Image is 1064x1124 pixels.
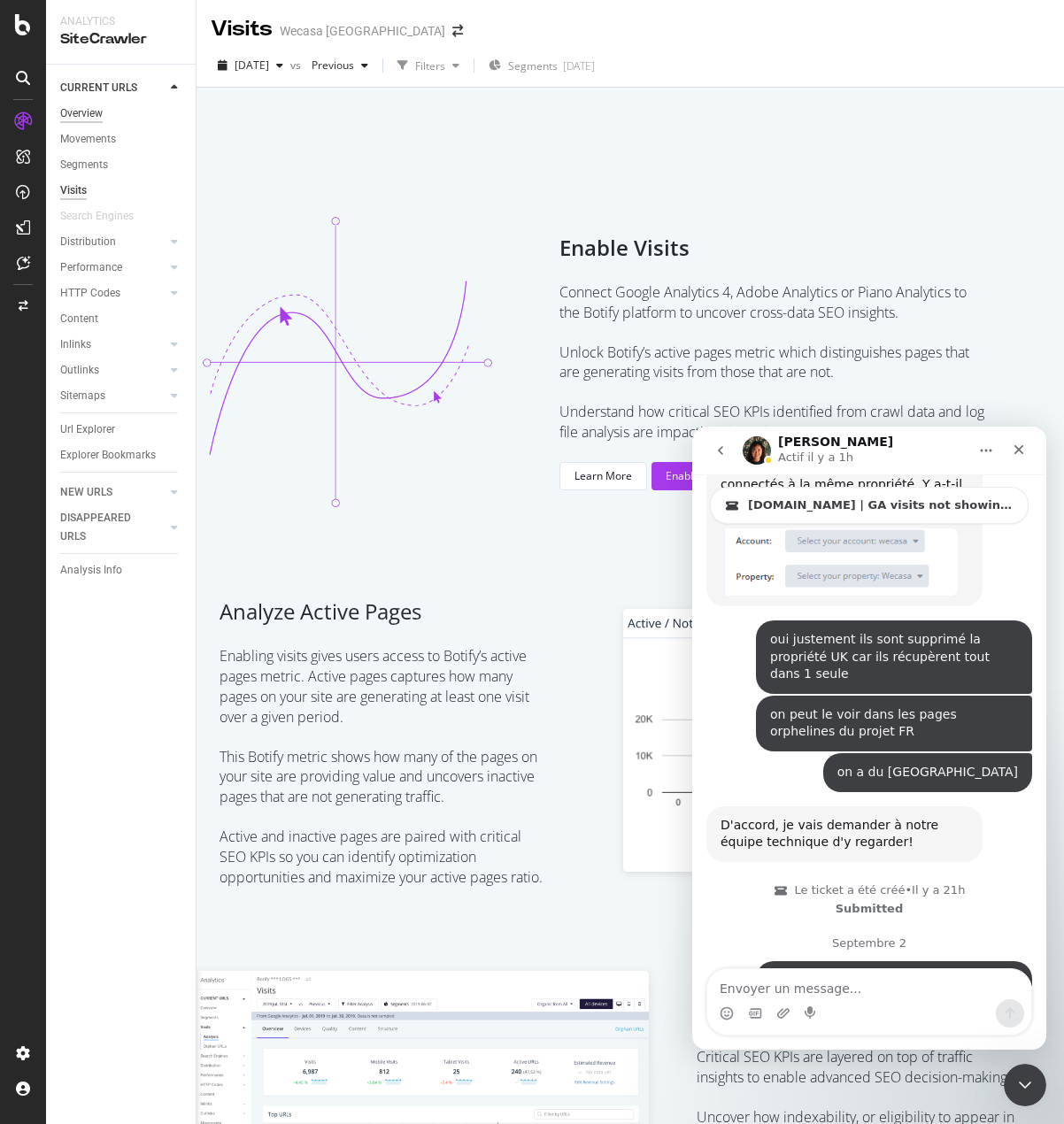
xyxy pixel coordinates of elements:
div: Analysis Info [60,561,122,580]
span: Understand how critical SEO KPIs identified from crawl data and log file analysis are impacting s... [559,402,985,443]
a: Overview [60,104,183,123]
div: arrow-right-arrow-left [452,25,463,37]
span: 2025 Aug. 31st [235,58,269,73]
a: NEW URLS [60,483,166,502]
div: Url Explorer [60,420,115,439]
div: Wecasa [GEOGRAPHIC_DATA] [280,22,445,40]
a: HTTP Codes [60,284,166,303]
a: Url Explorer [60,420,183,439]
button: Previous [305,51,375,80]
div: NEW URLS [60,483,112,502]
a: Movements [60,130,183,149]
div: Movements [60,130,116,149]
a: Outlinks [60,361,166,380]
span: Active and inactive pages are paired with critical SEO KPIs so you can identify optimization oppo... [220,827,543,888]
a: Search Engines [60,207,151,226]
img: visits [187,201,508,522]
a: DISAPPEARED URLS [60,509,166,546]
button: [DATE] [211,51,290,80]
div: Explorer Bookmarks [60,446,156,465]
button: Enable Visits [652,462,742,490]
div: Outlinks [60,361,99,380]
div: Enable Visits [666,468,728,483]
img: img [616,604,1042,881]
a: Sitemaps [60,387,166,405]
button: Segments[DATE] [482,51,602,80]
span: vs [290,58,305,73]
div: Search Engines [60,207,134,226]
div: [DATE] [563,58,595,73]
span: Analyze Active Pages [220,597,543,627]
a: Visits [60,181,104,200]
button: Filters [390,51,466,80]
a: Content [60,310,183,328]
span: Connect Google Analytics 4, Adobe Analytics or Piano Analytics to the Botify platform to uncover ... [559,282,985,323]
div: Visits [211,14,273,44]
span: Segments [508,58,558,73]
div: Visits [60,181,87,200]
div: CURRENT URLS [60,79,137,97]
div: DISAPPEARED URLS [60,509,150,546]
div: Segments [60,156,108,174]
div: Overview [60,104,103,123]
span: Critical SEO KPIs are layered on top of traffic insights to enable advanced SEO decision-making. [697,1047,1020,1088]
span: Previous [305,58,354,73]
span: Enabling visits gives users access to Botify’s active pages metric. Active pages captures how man... [220,646,543,727]
span: This Botify metric shows how many of the pages on your site are providing value and uncovers inac... [220,747,543,808]
div: Inlinks [60,335,91,354]
div: Filters [415,58,445,73]
div: Learn More [574,468,632,483]
a: Explorer Bookmarks [60,446,183,465]
span: Enable Visits [559,233,985,263]
div: Distribution [60,233,116,251]
a: Distribution [60,233,166,251]
a: Performance [60,258,166,277]
div: Analytics [60,14,181,29]
a: CURRENT URLS [60,79,166,97]
iframe: Intercom live chat [692,427,1046,1050]
span: Unlock Botify’s active pages metric which distinguishes pages that are generating visits from tho... [559,343,985,383]
a: Inlinks [60,335,166,354]
div: Content [60,310,98,328]
div: SiteCrawler [60,29,181,50]
div: HTTP Codes [60,284,120,303]
iframe: Intercom live chat [1004,1064,1046,1106]
a: Segments [60,156,183,174]
div: Sitemaps [60,387,105,405]
div: Performance [60,258,122,277]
